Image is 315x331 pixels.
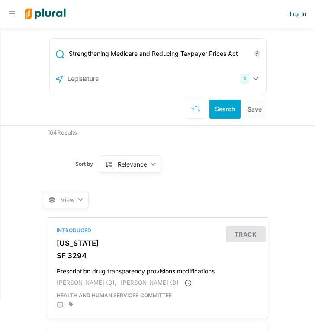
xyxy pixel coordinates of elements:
a: Log In [290,10,306,18]
h4: Prescription drug transparency provisions modifications [57,264,259,275]
input: Enter keywords, bill # or legislator name [68,45,264,62]
button: 1 [237,71,264,87]
span: Sort by [75,160,100,168]
h3: SF 3294 [57,251,259,260]
span: [PERSON_NAME] (D), [57,279,116,286]
span: [PERSON_NAME] (D) [121,279,179,286]
span: Health and Human Services Committee [57,292,172,299]
span: Search Filters [192,104,200,112]
button: Save [244,100,265,119]
div: Add Position Statement [57,302,64,309]
div: Introduced [57,227,259,235]
h3: [US_STATE] [57,239,259,247]
input: Legislature [67,71,159,87]
button: Track [226,226,266,242]
div: 164 Results [41,126,275,140]
button: Search [209,100,241,119]
div: Relevance [118,160,147,169]
span: View [61,195,74,204]
div: Tooltip anchor [253,50,261,58]
img: Logo for Plural [18,0,72,28]
div: Add tags [69,302,73,307]
div: 1 [240,74,249,84]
